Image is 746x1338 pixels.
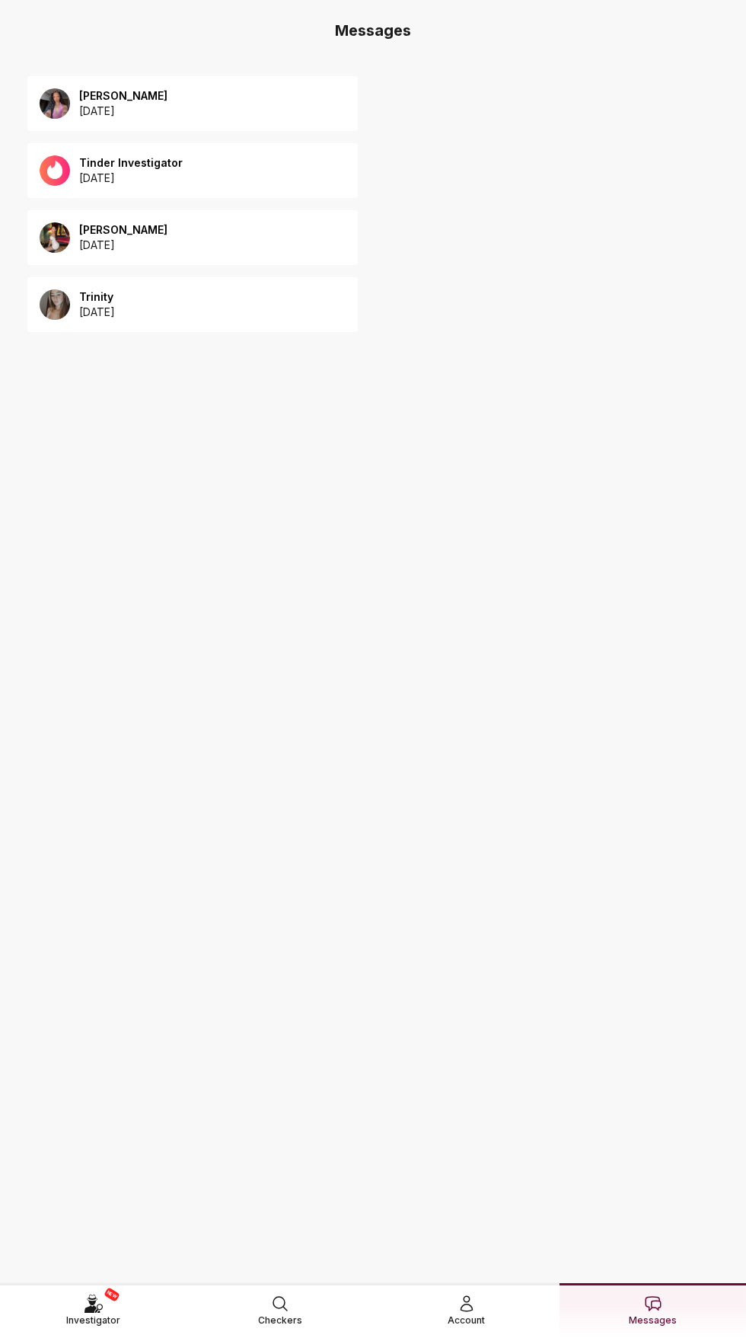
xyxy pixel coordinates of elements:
img: 53ea768d-6708-4c09-8be7-ba74ddaa1210 [40,222,70,253]
p: [DATE] [79,104,167,119]
span: Investigator [66,1313,120,1328]
a: Checkers [186,1283,373,1337]
span: Checkers [258,1313,302,1328]
p: [DATE] [79,171,183,186]
p: [DATE] [79,305,115,320]
img: 92652885-6ea9-48b0-8163-3da6023238f1 [40,155,70,186]
img: 4b0546d6-1fdc-485f-8419-658a292abdc7 [40,88,70,119]
span: NEW [104,1287,120,1302]
img: fc2df855-9033-4b10-af07-eb176fc90d05 [40,289,70,320]
a: Account [373,1283,559,1337]
p: [PERSON_NAME] [79,88,167,104]
h3: Messages [12,20,734,41]
a: Messages [559,1283,746,1337]
span: Account [448,1313,485,1328]
span: Messages [629,1313,677,1328]
p: [PERSON_NAME] [79,222,167,238]
p: Tinder Investigator [79,155,183,171]
p: Trinity [79,289,115,305]
p: [DATE] [79,238,167,253]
